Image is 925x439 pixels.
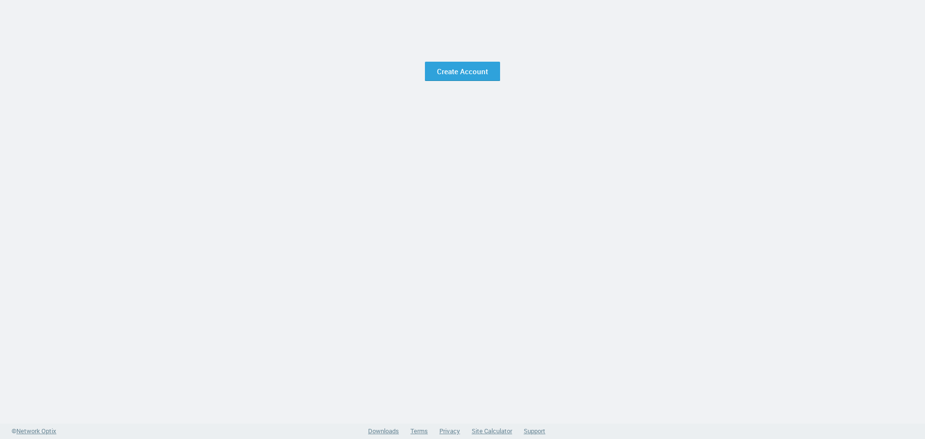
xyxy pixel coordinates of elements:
a: ©Network Optix [12,426,56,436]
a: Support [524,426,545,435]
a: Terms [410,426,428,435]
a: Create Account [425,62,500,81]
a: Site Calculator [472,426,512,435]
a: Privacy [439,426,460,435]
span: Network Optix [16,426,56,435]
a: Downloads [368,426,399,435]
